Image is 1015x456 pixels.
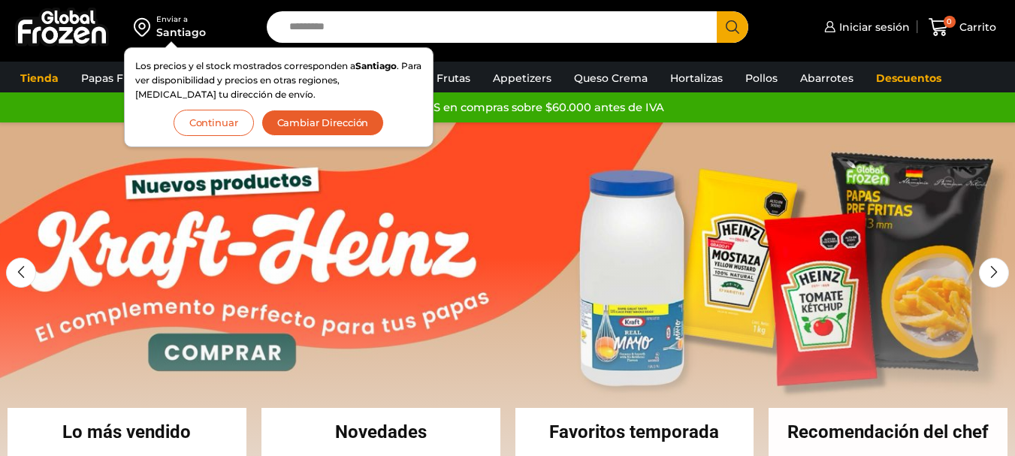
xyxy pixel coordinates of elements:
a: Iniciar sesión [820,12,910,42]
a: Hortalizas [663,64,730,92]
strong: Santiago [355,60,397,71]
a: Tienda [13,64,66,92]
span: Iniciar sesión [835,20,910,35]
h2: Favoritos temporada [515,423,754,441]
div: Previous slide [6,258,36,288]
p: Los precios y el stock mostrados corresponden a . Para ver disponibilidad y precios en otras regi... [135,59,422,102]
a: Descuentos [868,64,949,92]
a: Queso Crema [566,64,655,92]
div: Enviar a [156,14,206,25]
h2: Recomendación del chef [769,423,1007,441]
a: Abarrotes [793,64,861,92]
h2: Lo más vendido [8,423,246,441]
span: 0 [944,16,956,28]
img: address-field-icon.svg [134,14,156,40]
span: Carrito [956,20,996,35]
a: Pollos [738,64,785,92]
button: Continuar [174,110,254,136]
button: Search button [717,11,748,43]
button: Cambiar Dirección [261,110,385,136]
div: Next slide [979,258,1009,288]
a: Papas Fritas [74,64,154,92]
h2: Novedades [261,423,500,441]
div: Santiago [156,25,206,40]
a: Appetizers [485,64,559,92]
a: 0 Carrito [925,10,1000,45]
